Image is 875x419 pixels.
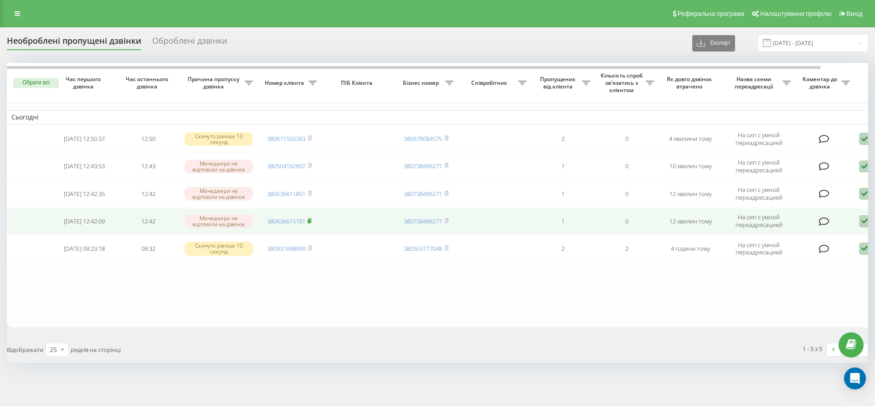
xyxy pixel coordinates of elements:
span: Час останнього дзвінка [124,76,173,90]
td: 2 [531,236,595,261]
button: Експорт [692,35,735,52]
span: Налаштування профілю [760,10,831,17]
a: 380671500283 [267,134,305,143]
span: Реферальна програма [678,10,745,17]
td: На сип с умной переадресацией [722,208,795,234]
span: Пропущених від клієнта [535,76,582,90]
span: ПІБ Клієнта [329,79,386,87]
a: 380738496271 [404,162,442,170]
span: Номер клієнта [262,79,309,87]
a: 380636611851 [267,190,305,198]
td: 1 [531,181,595,207]
a: 380738496271 [404,190,442,198]
div: Скинуто раніше 10 секунд [185,242,253,255]
span: Коментар до дзвінка [800,76,842,90]
td: [DATE] 12:43:53 [52,154,116,179]
span: Час першого дзвінка [60,76,109,90]
td: 12:43 [116,154,180,179]
td: [DATE] 12:42:35 [52,181,116,207]
td: На сип с умной переадресацией [722,154,795,179]
td: На сип с умной переадресацией [722,126,795,152]
td: 09:32 [116,236,180,261]
a: 380931698699 [267,244,305,253]
td: 0 [595,126,659,152]
td: 0 [595,154,659,179]
td: 12:42 [116,181,180,207]
span: Як довго дзвінок втрачено [666,76,715,90]
td: [DATE] 09:23:18 [52,236,116,261]
td: На сип с умной переадресацией [722,236,795,261]
span: Вихід [847,10,863,17]
span: Співробітник [463,79,518,87]
span: Відображати [7,346,43,354]
a: 380504162692 [267,162,305,170]
td: [DATE] 12:42:09 [52,208,116,234]
td: 4 хвилини тому [659,126,722,152]
td: 2 [531,126,595,152]
td: 12 хвилин тому [659,208,722,234]
div: Менеджери не відповіли на дзвінок [185,160,253,173]
td: 10 хвилин тому [659,154,722,179]
a: 380503177048 [404,244,442,253]
div: Необроблені пропущені дзвінки [7,36,141,50]
a: 380678084575 [404,134,442,143]
div: 25 [50,345,57,354]
a: 380636615181 [267,217,305,225]
span: рядків на сторінці [71,346,121,354]
td: 2 [595,236,659,261]
a: 380738496271 [404,217,442,225]
td: 4 години тому [659,236,722,261]
div: Скинуто раніше 10 секунд [185,132,253,146]
td: 12:50 [116,126,180,152]
span: Бізнес номер [399,79,445,87]
td: 1 [531,154,595,179]
span: Причина пропуску дзвінка [185,76,245,90]
td: 12 хвилин тому [659,181,722,207]
td: 1 [531,208,595,234]
div: Оброблені дзвінки [152,36,227,50]
button: Обрати всі [13,78,59,88]
div: Open Intercom Messenger [844,367,866,389]
div: 1 - 5 з 5 [803,344,822,353]
td: 0 [595,208,659,234]
td: На сип с умной переадресацией [722,181,795,207]
td: 0 [595,181,659,207]
td: 12:42 [116,208,180,234]
span: Кількість спроб зв'язатись з клієнтом [599,72,646,93]
div: Менеджери не відповіли на дзвінок [185,187,253,201]
div: Менеджери не відповіли на дзвінок [185,214,253,228]
span: Назва схеми переадресації [727,76,782,90]
td: [DATE] 12:50:37 [52,126,116,152]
